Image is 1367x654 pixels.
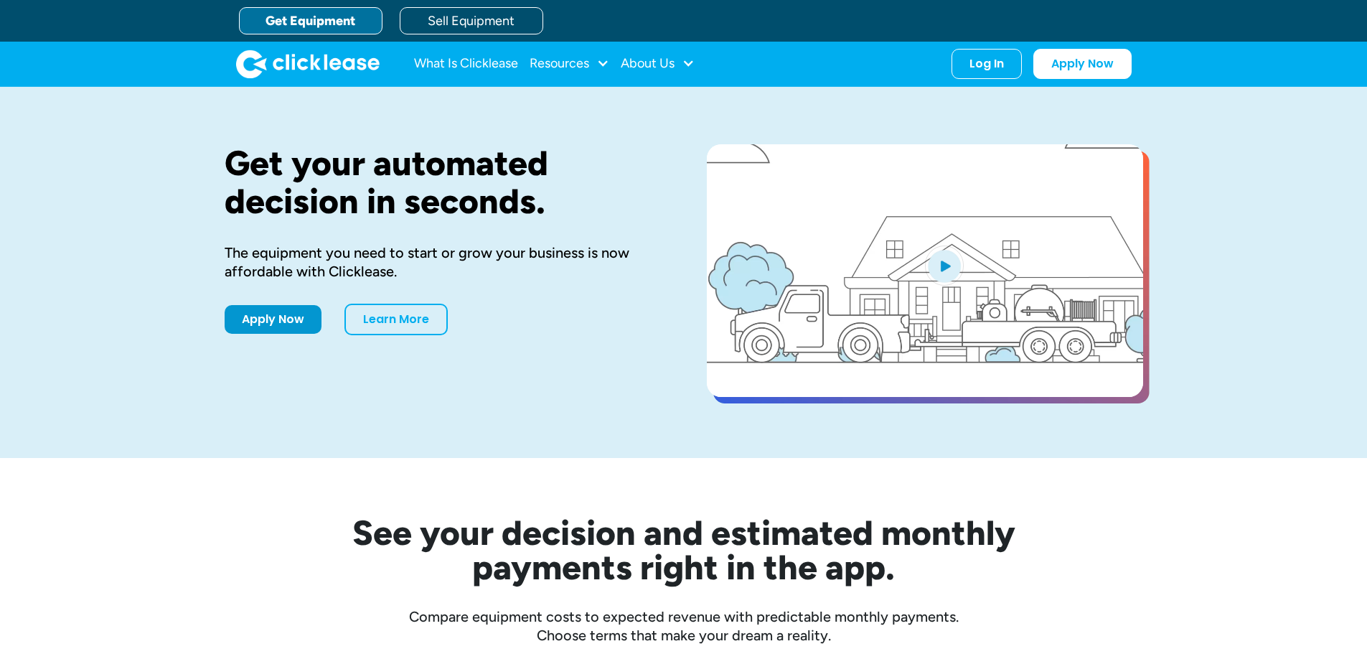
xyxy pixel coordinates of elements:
img: Blue play button logo on a light blue circular background [925,246,964,286]
img: Clicklease logo [236,50,380,78]
div: Resources [530,50,609,78]
a: Apply Now [1033,49,1132,79]
h1: Get your automated decision in seconds. [225,144,661,220]
a: open lightbox [707,144,1143,397]
div: Log In [969,57,1004,71]
a: Apply Now [225,305,321,334]
h2: See your decision and estimated monthly payments right in the app. [282,515,1086,584]
a: What Is Clicklease [414,50,518,78]
div: Compare equipment costs to expected revenue with predictable monthly payments. Choose terms that ... [225,607,1143,645]
a: home [236,50,380,78]
div: About Us [621,50,695,78]
a: Sell Equipment [400,7,543,34]
a: Get Equipment [239,7,382,34]
div: The equipment you need to start or grow your business is now affordable with Clicklease. [225,243,661,281]
a: Learn More [344,304,448,335]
